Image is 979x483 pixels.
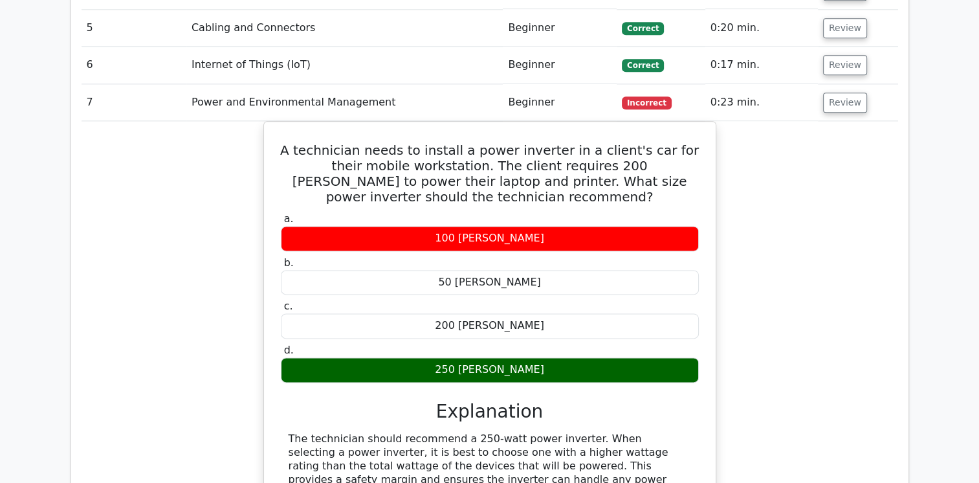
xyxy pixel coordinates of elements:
h3: Explanation [289,401,691,423]
div: 100 [PERSON_NAME] [281,226,699,251]
div: 200 [PERSON_NAME] [281,313,699,339]
div: 250 [PERSON_NAME] [281,357,699,383]
button: Review [823,93,867,113]
td: Power and Environmental Management [186,84,503,121]
td: Beginner [503,47,617,84]
td: 0:17 min. [705,47,818,84]
span: c. [284,300,293,312]
td: 0:20 min. [705,10,818,47]
td: Beginner [503,10,617,47]
span: a. [284,212,294,225]
td: 0:23 min. [705,84,818,121]
button: Review [823,18,867,38]
td: 5 [82,10,186,47]
td: 6 [82,47,186,84]
span: d. [284,344,294,356]
span: Correct [622,59,664,72]
button: Review [823,55,867,75]
span: Incorrect [622,96,672,109]
td: Cabling and Connectors [186,10,503,47]
span: Correct [622,22,664,35]
span: b. [284,256,294,269]
td: Beginner [503,84,617,121]
td: 7 [82,84,186,121]
div: 50 [PERSON_NAME] [281,270,699,295]
td: Internet of Things (IoT) [186,47,503,84]
h5: A technician needs to install a power inverter in a client's car for their mobile workstation. Th... [280,142,700,205]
